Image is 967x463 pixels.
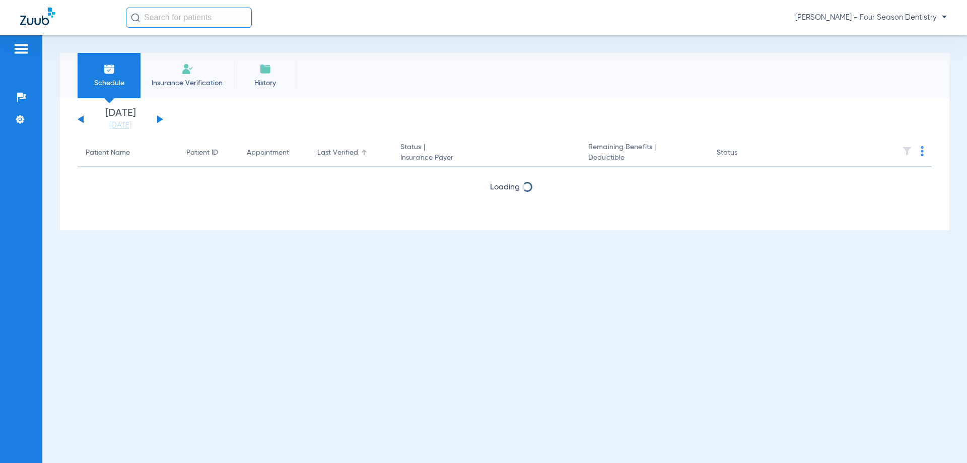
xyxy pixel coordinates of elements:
[247,148,301,158] div: Appointment
[400,153,572,163] span: Insurance Payer
[186,148,231,158] div: Patient ID
[392,139,580,167] th: Status |
[13,43,29,55] img: hamburger-icon
[90,108,151,130] li: [DATE]
[85,78,133,88] span: Schedule
[126,8,252,28] input: Search for patients
[241,78,289,88] span: History
[588,153,700,163] span: Deductible
[490,183,520,191] span: Loading
[86,148,130,158] div: Patient Name
[103,63,115,75] img: Schedule
[317,148,384,158] div: Last Verified
[86,148,170,158] div: Patient Name
[795,13,947,23] span: [PERSON_NAME] - Four Season Dentistry
[181,63,193,75] img: Manual Insurance Verification
[902,146,912,156] img: filter.svg
[259,63,271,75] img: History
[148,78,226,88] span: Insurance Verification
[90,120,151,130] a: [DATE]
[131,13,140,22] img: Search Icon
[317,148,358,158] div: Last Verified
[186,148,218,158] div: Patient ID
[580,139,708,167] th: Remaining Benefits |
[20,8,55,25] img: Zuub Logo
[247,148,289,158] div: Appointment
[921,146,924,156] img: group-dot-blue.svg
[709,139,777,167] th: Status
